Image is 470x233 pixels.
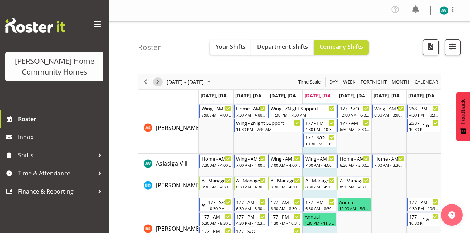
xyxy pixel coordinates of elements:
[440,6,448,15] img: asiasiga-vili8528.jpg
[251,40,314,55] button: Department Shifts
[202,213,231,220] div: 177 - AM
[413,77,440,86] button: Month
[329,77,339,86] span: Day
[360,77,387,86] span: Fortnight
[305,220,335,226] div: 4:30 PM - 11:59 PM
[328,77,339,86] button: Timeline Day
[271,198,300,206] div: 177 - AM
[234,176,267,190] div: Barbara Dunlop"s event - A - Manager Begin From Tuesday, September 2, 2025 at 8:30:00 AM GMT+12:0...
[408,92,441,99] span: [DATE], [DATE]
[215,43,246,51] span: Your Shifts
[201,92,234,99] span: [DATE], [DATE]
[166,77,205,86] span: [DATE] - [DATE]
[202,177,231,184] div: A - Manager
[210,40,251,55] button: Your Shifts
[340,184,369,190] div: 8:30 AM - 4:30 PM
[18,186,94,197] span: Finance & Reporting
[235,92,268,99] span: [DATE], [DATE]
[303,176,337,190] div: Barbara Dunlop"s event - A - Manager Begin From Thursday, September 4, 2025 at 8:30:00 AM GMT+12:...
[271,177,300,184] div: A - Manager
[257,43,308,51] span: Department Shifts
[18,114,105,124] span: Roster
[340,112,369,118] div: 12:00 AM - 6:30 AM
[409,213,426,220] div: 177 - S/O
[339,198,369,206] div: Annual
[407,104,440,118] div: Arshdeep Singh"s event - 268 - PM Begin From Sunday, September 7, 2025 at 4:30:00 PM GMT+12:00 En...
[303,133,337,147] div: Arshdeep Singh"s event - 177 - S/O Begin From Thursday, September 4, 2025 at 10:30:00 PM GMT+12:0...
[305,177,335,184] div: A - Manager
[199,104,233,118] div: Arshdeep Singh"s event - Wing - AM Support 2 Begin From Monday, September 1, 2025 at 7:00:00 AM G...
[448,211,455,219] img: help-xxl-2.png
[13,56,96,77] div: [PERSON_NAME] Home Community Homes
[156,123,201,132] a: [PERSON_NAME]
[202,112,231,118] div: 7:00 AM - 4:00 PM
[297,77,322,86] button: Time Scale
[156,224,201,233] a: [PERSON_NAME]
[234,154,267,168] div: Asiasiga Vili"s event - Wing - AM Support 2 Begin From Tuesday, September 2, 2025 at 7:00:00 AM G...
[199,198,233,212] div: Billie Sothern"s event - 177 - S/O Begin From Sunday, August 31, 2025 at 10:30:00 PM GMT+12:00 En...
[156,160,187,168] span: Asiasiga Vili
[138,103,199,154] td: Arshdeep Singh resource
[409,198,438,206] div: 177 - PM
[236,112,265,118] div: 7:30 AM - 4:00 PM
[202,184,231,190] div: 8:30 AM - 4:30 PM
[271,155,300,162] div: Wing - AM Support 2
[236,126,300,132] div: 11:30 PM - 7:30 AM
[236,119,300,126] div: Wing - ZNight Support
[202,220,231,226] div: 6:30 AM - 8:30 AM
[236,155,265,162] div: Wing - AM Support 2
[236,198,265,206] div: 177 - AM
[152,74,164,89] div: Next
[153,77,163,86] button: Next
[156,159,187,168] a: Asiasiga Vili
[236,213,265,220] div: 177 - PM
[141,77,151,86] button: Previous
[407,212,440,226] div: Billie Sothern"s event - 177 - S/O Begin From Sunday, September 7, 2025 at 10:30:00 PM GMT+12:00 ...
[305,126,335,132] div: 4:30 PM - 10:30 PM
[139,74,152,89] div: Previous
[305,141,335,147] div: 10:30 PM - 11:59 PM
[236,184,265,190] div: 8:30 AM - 4:30 PM
[303,154,337,168] div: Asiasiga Vili"s event - Wing - AM Support 2 Begin From Thursday, September 4, 2025 at 7:00:00 AM ...
[391,77,410,86] span: Month
[340,126,369,132] div: 6:30 AM - 8:30 AM
[359,77,388,86] button: Fortnight
[445,39,461,55] button: Filter Shifts
[305,213,335,220] div: Annual
[305,119,335,126] div: 177 - PM
[460,99,466,124] span: Feedback
[342,77,357,86] button: Timeline Week
[337,176,371,190] div: Barbara Dunlop"s event - A - Manager Begin From Friday, September 5, 2025 at 8:30:00 AM GMT+12:00...
[305,134,335,141] div: 177 - S/O
[340,177,369,184] div: A - Manager
[374,155,404,162] div: Home - AM Support 1
[138,175,199,197] td: Barbara Dunlop resource
[138,43,161,51] h4: Roster
[409,126,426,132] div: 10:30 PM - 6:30 AM
[414,77,439,86] span: calendar
[337,119,371,132] div: Arshdeep Singh"s event - 177 - AM Begin From Friday, September 5, 2025 at 6:30:00 AM GMT+12:00 En...
[372,104,405,118] div: Arshdeep Singh"s event - Wing - AM Support 1 Begin From Saturday, September 6, 2025 at 6:30:00 AM...
[5,18,65,33] img: Rosterit website logo
[268,212,302,226] div: Billie Sothern"s event - 177 - PM Begin From Wednesday, September 3, 2025 at 4:30:00 PM GMT+12:00...
[337,198,371,212] div: Billie Sothern"s event - Annual Begin From Friday, September 5, 2025 at 12:00:00 AM GMT+12:00 End...
[156,181,201,189] span: [PERSON_NAME]
[407,198,440,212] div: Billie Sothern"s event - 177 - PM Begin From Sunday, September 7, 2025 at 4:30:00 PM GMT+12:00 En...
[271,184,300,190] div: 8:30 AM - 4:30 PM
[236,177,265,184] div: A - Manager
[374,92,407,99] span: [DATE], [DATE]
[340,155,369,162] div: Home - AM Support 2
[339,206,369,211] div: 12:00 AM - 8:30 AM
[268,104,337,118] div: Arshdeep Singh"s event - Wing - ZNight Support Begin From Wednesday, September 3, 2025 at 11:30:0...
[268,176,302,190] div: Barbara Dunlop"s event - A - Manager Begin From Wednesday, September 3, 2025 at 8:30:00 AM GMT+12...
[305,155,335,162] div: Wing - AM Support 2
[271,213,300,220] div: 177 - PM
[340,119,369,126] div: 177 - AM
[303,119,337,132] div: Arshdeep Singh"s event - 177 - PM Begin From Thursday, September 4, 2025 at 4:30:00 PM GMT+12:00 ...
[271,206,300,211] div: 6:30 AM - 8:30 AM
[305,198,335,206] div: 177 - AM
[339,92,372,99] span: [DATE], [DATE]
[199,212,233,226] div: Billie Sothern"s event - 177 - AM Begin From Monday, September 1, 2025 at 6:30:00 AM GMT+12:00 En...
[234,119,302,132] div: Arshdeep Singh"s event - Wing - ZNight Support Begin From Tuesday, September 2, 2025 at 11:30:00 ...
